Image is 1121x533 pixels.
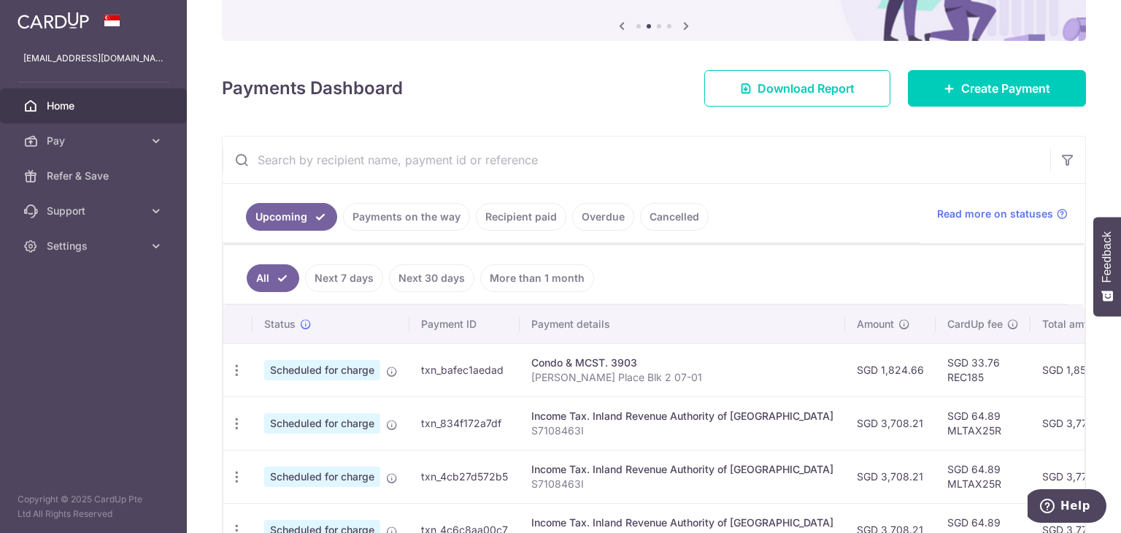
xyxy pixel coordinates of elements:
span: Status [264,317,296,331]
span: Amount [857,317,894,331]
input: Search by recipient name, payment id or reference [223,137,1050,183]
iframe: Opens a widget where you can find more information [1028,489,1106,526]
button: Feedback - Show survey [1093,217,1121,316]
a: Overdue [572,203,634,231]
a: More than 1 month [480,264,594,292]
a: Cancelled [640,203,709,231]
span: Read more on statuses [937,207,1053,221]
span: CardUp fee [947,317,1003,331]
span: Scheduled for charge [264,360,380,380]
td: SGD 3,708.21 [845,450,936,503]
td: SGD 3,773.10 [1031,396,1120,450]
div: Income Tax. Inland Revenue Authority of [GEOGRAPHIC_DATA] [531,409,833,423]
a: Payments on the way [343,203,470,231]
span: Total amt. [1042,317,1090,331]
a: All [247,264,299,292]
span: Feedback [1101,231,1114,283]
td: SGD 3,708.21 [845,396,936,450]
p: S7108463I [531,477,833,491]
div: Income Tax. Inland Revenue Authority of [GEOGRAPHIC_DATA] [531,515,833,530]
span: Refer & Save [47,169,143,183]
td: txn_4cb27d572b5 [409,450,520,503]
p: [EMAIL_ADDRESS][DOMAIN_NAME] [23,51,163,66]
td: txn_834f172a7df [409,396,520,450]
a: Create Payment [908,70,1086,107]
a: Next 30 days [389,264,474,292]
span: Create Payment [961,80,1050,97]
span: Scheduled for charge [264,467,380,487]
a: Next 7 days [305,264,383,292]
a: Upcoming [246,203,337,231]
h4: Payments Dashboard [222,75,403,101]
th: Payment details [520,305,845,343]
td: SGD 1,824.66 [845,343,936,396]
td: SGD 1,858.42 [1031,343,1120,396]
div: Condo & MCST. 3903 [531,356,833,370]
td: SGD 33.76 REC185 [936,343,1031,396]
th: Payment ID [409,305,520,343]
p: S7108463I [531,423,833,438]
a: Recipient paid [476,203,566,231]
span: Home [47,99,143,113]
p: [PERSON_NAME] Place Blk 2 07-01 [531,370,833,385]
div: Income Tax. Inland Revenue Authority of [GEOGRAPHIC_DATA] [531,462,833,477]
span: Pay [47,134,143,148]
a: Download Report [704,70,890,107]
a: Read more on statuses [937,207,1068,221]
span: Settings [47,239,143,253]
td: SGD 3,773.10 [1031,450,1120,503]
td: SGD 64.89 MLTAX25R [936,450,1031,503]
span: Support [47,204,143,218]
span: Download Report [758,80,855,97]
span: Scheduled for charge [264,413,380,434]
td: txn_bafec1aedad [409,343,520,396]
img: CardUp [18,12,89,29]
td: SGD 64.89 MLTAX25R [936,396,1031,450]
